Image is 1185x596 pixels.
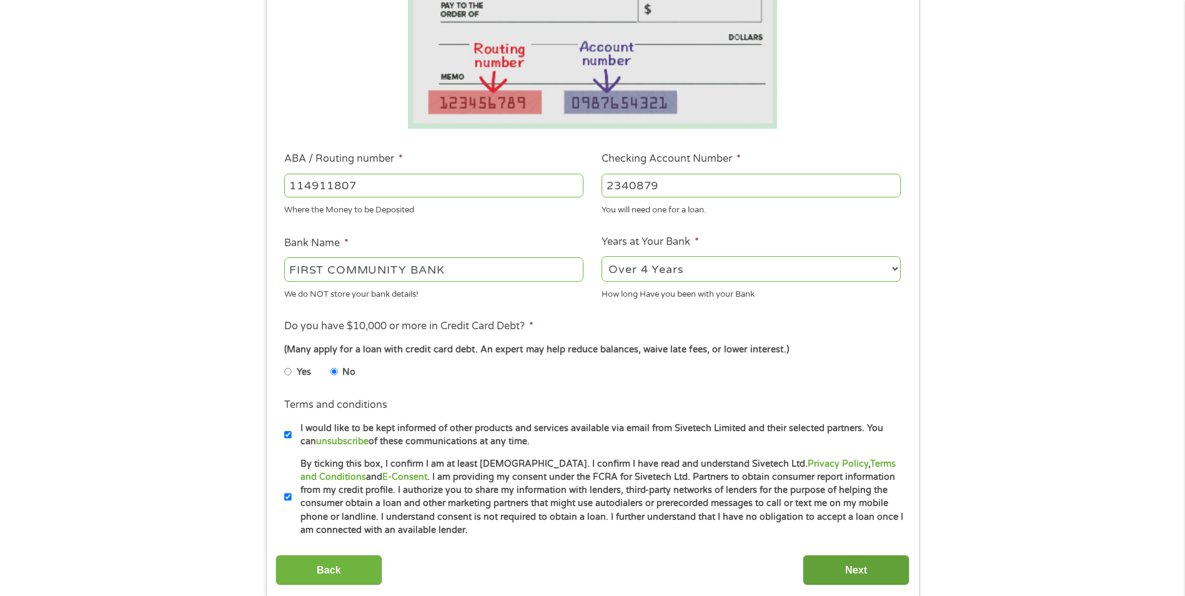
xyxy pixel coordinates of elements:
label: ABA / Routing number [284,152,403,166]
input: 263177916 [284,174,583,197]
label: By ticking this box, I confirm I am at least [DEMOGRAPHIC_DATA]. I confirm I have read and unders... [292,457,905,537]
div: How long Have you been with your Bank [602,284,901,300]
input: Back [275,555,382,585]
label: Yes [297,365,311,379]
div: We do NOT store your bank details! [284,284,583,300]
div: Where the Money to be Deposited [284,200,583,217]
a: unsubscribe [316,436,369,447]
div: You will need one for a loan. [602,200,901,217]
a: E-Consent [382,472,427,482]
label: Terms and conditions [284,399,387,412]
input: 345634636 [602,174,901,197]
div: (Many apply for a loan with credit card debt. An expert may help reduce balances, waive late fees... [284,343,900,357]
label: Do you have $10,000 or more in Credit Card Debt? [284,320,533,333]
a: Terms and Conditions [300,459,896,482]
label: Bank Name [284,237,349,250]
label: Checking Account Number [602,152,741,166]
label: Years at Your Bank [602,236,699,249]
label: No [342,365,355,379]
input: Next [803,555,910,585]
label: I would like to be kept informed of other products and services available via email from Sivetech... [292,422,905,449]
a: Privacy Policy [808,459,868,469]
